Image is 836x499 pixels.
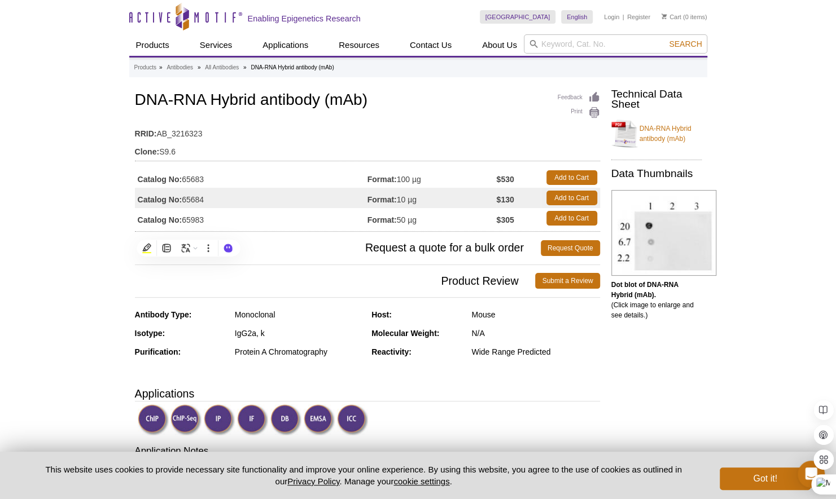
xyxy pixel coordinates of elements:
[135,310,192,319] strong: Antibody Type:
[135,208,367,228] td: 65983
[541,240,600,256] a: Request Quote
[471,310,599,320] div: Mouse
[26,463,702,487] p: This website uses cookies to provide necessary site functionality and improve your online experie...
[496,195,514,205] strong: $130
[604,13,619,21] a: Login
[393,476,449,486] button: cookie settings
[496,174,514,184] strong: $530
[129,34,176,56] a: Products
[662,13,681,21] a: Cart
[546,170,597,185] a: Add to Cart
[135,385,600,402] h3: Applications
[235,328,363,338] div: IgG2a, k
[558,107,600,119] a: Print
[337,404,368,435] img: Immunocytochemistry Validated
[135,147,160,157] strong: Clone:
[546,191,597,205] a: Add to Cart
[135,188,367,208] td: 65684
[666,39,705,49] button: Search
[480,10,556,24] a: [GEOGRAPHIC_DATA]
[135,122,600,140] td: AB_3216323
[524,34,707,54] input: Keyword, Cat. No.
[403,34,458,56] a: Contact Us
[135,91,600,111] h1: DNA-RNA Hybrid antibody (mAb)
[248,14,361,24] h2: Enabling Epigenetics Research
[371,347,412,356] strong: Reactivity:
[371,310,392,319] strong: Host:
[287,476,339,486] a: Privacy Policy
[135,273,536,289] span: Product Review
[251,64,334,70] li: DNA-RNA Hybrid antibody (mAb)
[135,329,165,338] strong: Isotype:
[561,10,593,24] a: English
[304,404,335,435] img: Electrophoretic Mobility Shift Assay Validated
[243,64,247,70] li: »
[367,188,497,208] td: 10 µg
[471,347,599,357] div: Wide Range Predicted
[662,14,667,19] img: Your Cart
[662,10,707,24] li: (0 items)
[138,195,182,205] strong: Catalog No:
[198,64,201,70] li: »
[135,129,157,139] strong: RRID:
[256,34,315,56] a: Applications
[475,34,524,56] a: About Us
[170,404,202,435] img: ChIP-Seq Validated
[611,169,702,179] h2: Data Thumbnails
[611,190,716,276] img: DNA-RNA Hybrid (mAb) tested by dot blot analysis.
[138,404,169,435] img: ChIP Validated
[720,467,810,490] button: Got it!
[471,328,599,338] div: N/A
[205,63,239,73] a: All Antibodies
[204,404,235,435] img: Immunoprecipitation Validated
[134,63,156,73] a: Products
[546,211,597,226] a: Add to Cart
[159,64,163,70] li: »
[535,273,599,289] a: Submit a Review
[135,240,541,256] span: Request a quote for a bulk order
[367,208,497,228] td: 50 µg
[371,329,439,338] strong: Molecular Weight:
[367,174,397,184] strong: Format:
[367,195,397,205] strong: Format:
[332,34,386,56] a: Resources
[135,167,367,188] td: 65683
[270,404,301,435] img: Dot Blot Validated
[135,444,600,460] h3: Application Notes
[135,347,181,356] strong: Purification:
[611,281,679,299] b: Dot blot of DNA-RNA Hybrid (mAb).
[798,461,825,488] div: Open Intercom Messenger
[558,91,600,104] a: Feedback
[138,174,182,184] strong: Catalog No:
[237,404,268,435] img: Immunofluorescence Validated
[367,167,497,188] td: 100 µg
[138,215,182,225] strong: Catalog No:
[367,215,397,225] strong: Format:
[611,117,702,151] a: DNA-RNA Hybrid antibody (mAb)
[611,280,702,320] p: (Click image to enlarge and see details.)
[167,63,193,73] a: Antibodies
[496,215,514,225] strong: $305
[669,39,702,48] span: Search
[193,34,239,56] a: Services
[135,140,600,158] td: S9.6
[235,310,363,320] div: Monoclonal
[623,10,624,24] li: |
[235,347,363,357] div: Protein A Chromatography
[627,13,650,21] a: Register
[611,89,702,109] h2: Technical Data Sheet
